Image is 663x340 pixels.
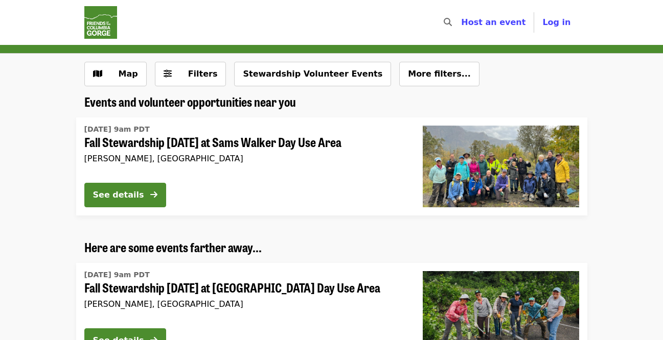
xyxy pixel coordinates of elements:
[84,270,150,280] time: [DATE] 9am PDT
[542,17,570,27] span: Log in
[408,69,471,79] span: More filters...
[234,62,391,86] button: Stewardship Volunteer Events
[458,10,466,35] input: Search
[84,183,166,207] button: See details
[84,92,296,110] span: Events and volunteer opportunities near you
[119,69,138,79] span: Map
[423,126,579,207] img: Fall Stewardship Saturday at Sams Walker Day Use Area organized by Friends Of The Columbia Gorge
[399,62,479,86] button: More filters...
[84,62,147,86] button: Show map view
[444,17,452,27] i: search icon
[84,124,150,135] time: [DATE] 9am PDT
[84,6,117,39] img: Friends Of The Columbia Gorge - Home
[188,69,218,79] span: Filters
[150,190,157,200] i: arrow-right icon
[84,299,406,309] div: [PERSON_NAME], [GEOGRAPHIC_DATA]
[93,189,144,201] div: See details
[534,12,579,33] button: Log in
[461,17,525,27] a: Host an event
[93,69,102,79] i: map icon
[84,154,406,163] div: [PERSON_NAME], [GEOGRAPHIC_DATA]
[164,69,172,79] i: sliders-h icon
[84,135,406,150] span: Fall Stewardship [DATE] at Sams Walker Day Use Area
[84,238,262,256] span: Here are some events farther away...
[84,280,406,295] span: Fall Stewardship [DATE] at [GEOGRAPHIC_DATA] Day Use Area
[155,62,226,86] button: Filters (0 selected)
[76,117,587,215] a: See details for "Fall Stewardship Saturday at Sams Walker Day Use Area"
